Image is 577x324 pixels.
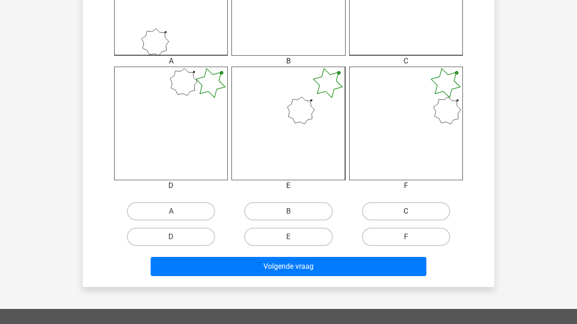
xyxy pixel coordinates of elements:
div: B [225,56,352,67]
div: D [107,180,235,191]
div: C [342,56,470,67]
label: B [244,202,332,220]
div: E [225,180,352,191]
label: F [362,228,450,246]
label: D [127,228,215,246]
label: C [362,202,450,220]
div: F [342,180,470,191]
label: E [244,228,332,246]
label: A [127,202,215,220]
div: A [107,56,235,67]
button: Volgende vraag [151,257,427,276]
